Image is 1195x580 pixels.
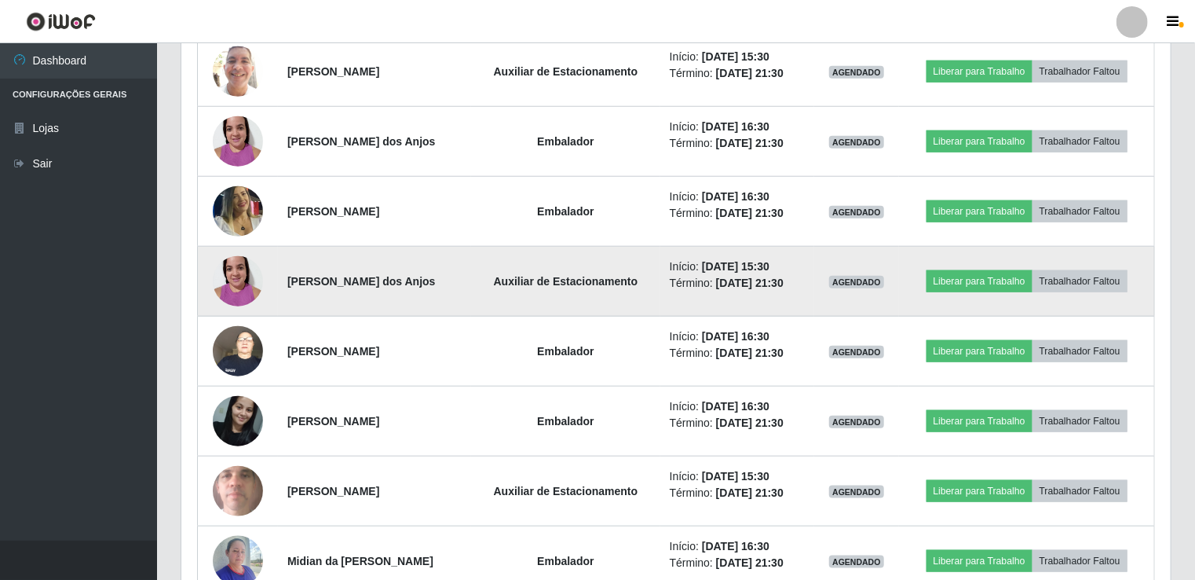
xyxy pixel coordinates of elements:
[537,345,594,358] strong: Embalador
[716,556,784,569] time: [DATE] 21:30
[670,49,805,65] li: Início:
[702,190,769,203] time: [DATE] 16:30
[1032,270,1127,292] button: Trabalhador Faltou
[213,108,263,174] img: 1737249386728.jpeg
[1032,550,1127,572] button: Trabalhador Faltou
[670,398,805,415] li: Início:
[494,65,638,78] strong: Auxiliar de Estacionamento
[287,205,379,218] strong: [PERSON_NAME]
[670,119,805,135] li: Início:
[829,276,884,288] span: AGENDADO
[926,550,1032,572] button: Liberar para Trabalho
[702,330,769,343] time: [DATE] 16:30
[926,130,1032,152] button: Liberar para Trabalho
[213,446,263,536] img: 1693157751298.jpeg
[702,470,769,483] time: [DATE] 15:30
[287,415,379,428] strong: [PERSON_NAME]
[1032,130,1127,152] button: Trabalhador Faltou
[287,65,379,78] strong: [PERSON_NAME]
[926,270,1032,292] button: Liberar para Trabalho
[926,340,1032,362] button: Liberar para Trabalho
[1032,200,1127,222] button: Trabalhador Faltou
[670,189,805,205] li: Início:
[670,485,805,501] li: Término:
[926,61,1032,83] button: Liberar para Trabalho
[670,468,805,485] li: Início:
[537,135,594,148] strong: Embalador
[670,329,805,345] li: Início:
[716,417,784,429] time: [DATE] 21:30
[716,347,784,359] time: [DATE] 21:30
[670,555,805,571] li: Término:
[494,275,638,288] strong: Auxiliar de Estacionamento
[716,277,784,289] time: [DATE] 21:30
[213,318,263,384] img: 1723623614898.jpeg
[926,200,1032,222] button: Liberar para Trabalho
[829,66,884,79] span: AGENDADO
[670,538,805,555] li: Início:
[537,205,594,218] strong: Embalador
[702,260,769,273] time: [DATE] 15:30
[829,486,884,498] span: AGENDADO
[670,135,805,152] li: Término:
[213,248,263,314] img: 1737249386728.jpeg
[537,415,594,428] strong: Embalador
[702,540,769,552] time: [DATE] 16:30
[716,67,784,79] time: [DATE] 21:30
[287,135,436,148] strong: [PERSON_NAME] dos Anjos
[716,137,784,149] time: [DATE] 21:30
[926,480,1032,502] button: Liberar para Trabalho
[670,275,805,292] li: Término:
[1032,410,1127,432] button: Trabalhador Faltou
[829,556,884,568] span: AGENDADO
[716,486,784,499] time: [DATE] 21:30
[702,50,769,63] time: [DATE] 15:30
[213,175,263,248] img: 1733239406405.jpeg
[213,38,263,105] img: 1753350914768.jpeg
[716,207,784,219] time: [DATE] 21:30
[287,485,379,497] strong: [PERSON_NAME]
[829,136,884,149] span: AGENDADO
[287,345,379,358] strong: [PERSON_NAME]
[287,275,436,288] strong: [PERSON_NAME] dos Anjos
[1032,480,1127,502] button: Trabalhador Faltou
[26,12,96,31] img: CoreUI Logo
[702,120,769,133] time: [DATE] 16:30
[1032,61,1127,83] button: Trabalhador Faltou
[670,65,805,82] li: Término:
[829,416,884,428] span: AGENDADO
[702,400,769,413] time: [DATE] 16:30
[537,555,594,567] strong: Embalador
[926,410,1032,432] button: Liberar para Trabalho
[829,346,884,358] span: AGENDADO
[670,415,805,431] li: Término:
[494,485,638,497] strong: Auxiliar de Estacionamento
[1032,340,1127,362] button: Trabalhador Faltou
[670,205,805,222] li: Término:
[213,387,263,454] img: 1651018205499.jpeg
[829,206,884,218] span: AGENDADO
[670,259,805,275] li: Início:
[670,345,805,362] li: Término:
[287,555,433,567] strong: Midian da [PERSON_NAME]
